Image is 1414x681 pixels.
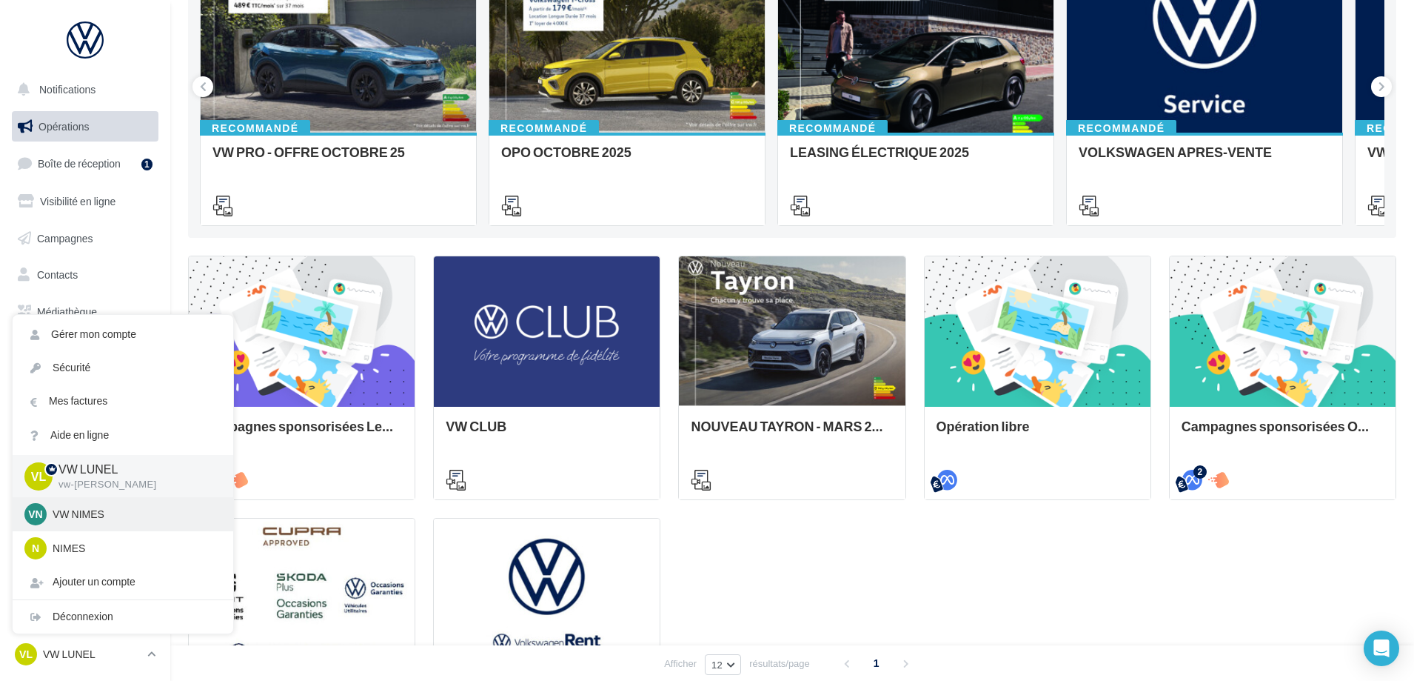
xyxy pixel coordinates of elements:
[58,478,210,491] p: vw-[PERSON_NAME]
[9,223,161,254] a: Campagnes
[141,159,153,170] div: 1
[9,111,161,142] a: Opérations
[13,600,233,634] div: Déconnexion
[691,419,893,448] div: NOUVEAU TAYRON - MARS 2025
[711,659,723,671] span: 12
[13,318,233,351] a: Gérer mon compte
[53,541,215,556] p: NIMES
[9,147,161,179] a: Boîte de réception1
[31,468,46,485] span: VL
[1364,631,1399,666] div: Open Intercom Messenger
[38,120,89,133] span: Opérations
[1182,419,1384,448] div: Campagnes sponsorisées OPO
[749,657,810,671] span: résultats/page
[1193,465,1207,479] div: 2
[201,419,403,448] div: Campagnes sponsorisées Les Instants VW Octobre
[37,305,97,318] span: Médiathèque
[1079,144,1330,174] div: VOLKSWAGEN APRES-VENTE
[489,120,599,136] div: Recommandé
[9,296,161,328] a: Médiathèque
[446,419,648,448] div: VW CLUB
[9,333,161,365] a: Calendrier
[32,541,39,556] span: N
[19,647,33,662] span: VL
[43,647,141,662] p: VW LUNEL
[9,74,155,105] button: Notifications
[13,419,233,452] a: Aide en ligne
[37,231,93,244] span: Campagnes
[9,419,161,463] a: Campagnes DataOnDemand
[37,268,78,281] span: Contacts
[13,565,233,599] div: Ajouter un compte
[705,654,741,675] button: 12
[53,507,215,522] p: VW NIMES
[9,186,161,217] a: Visibilité en ligne
[38,157,121,170] span: Boîte de réception
[664,657,697,671] span: Afficher
[39,83,96,96] span: Notifications
[212,144,464,174] div: VW PRO - OFFRE OCTOBRE 25
[13,385,233,418] a: Mes factures
[9,259,161,290] a: Contacts
[936,419,1139,448] div: Opération libre
[200,120,310,136] div: Recommandé
[790,144,1042,174] div: LEASING ÉLECTRIQUE 2025
[40,195,115,207] span: Visibilité en ligne
[58,461,210,478] p: VW LUNEL
[9,370,161,413] a: PLV et print personnalisable
[28,507,42,522] span: VN
[501,144,753,174] div: OPO OCTOBRE 2025
[12,640,158,668] a: VL VW LUNEL
[13,351,233,385] a: Sécurité
[865,651,888,675] span: 1
[1066,120,1176,136] div: Recommandé
[777,120,888,136] div: Recommandé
